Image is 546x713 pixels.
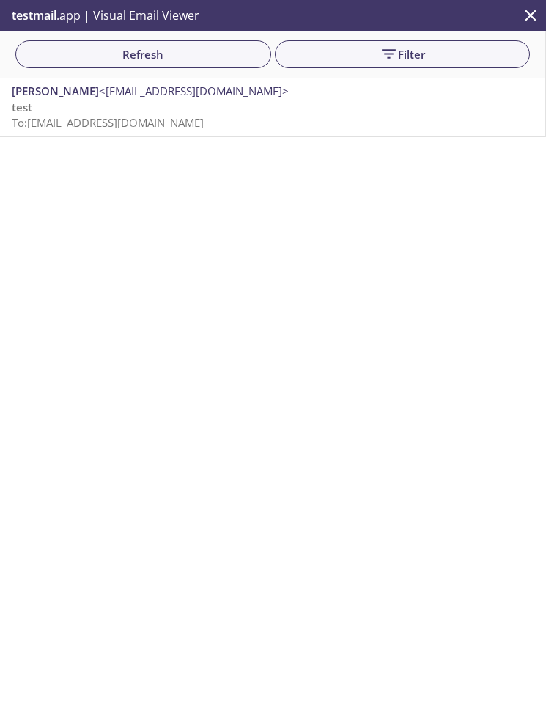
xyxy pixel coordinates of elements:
[12,115,204,130] span: To: [EMAIL_ADDRESS][DOMAIN_NAME]
[15,40,271,68] button: Refresh
[12,84,99,98] span: [PERSON_NAME]
[12,100,32,114] span: test
[12,7,56,23] span: testmail
[99,84,289,98] span: <[EMAIL_ADDRESS][DOMAIN_NAME]>
[287,45,519,64] span: Filter
[275,40,531,68] button: Filter
[27,45,259,64] span: Refresh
